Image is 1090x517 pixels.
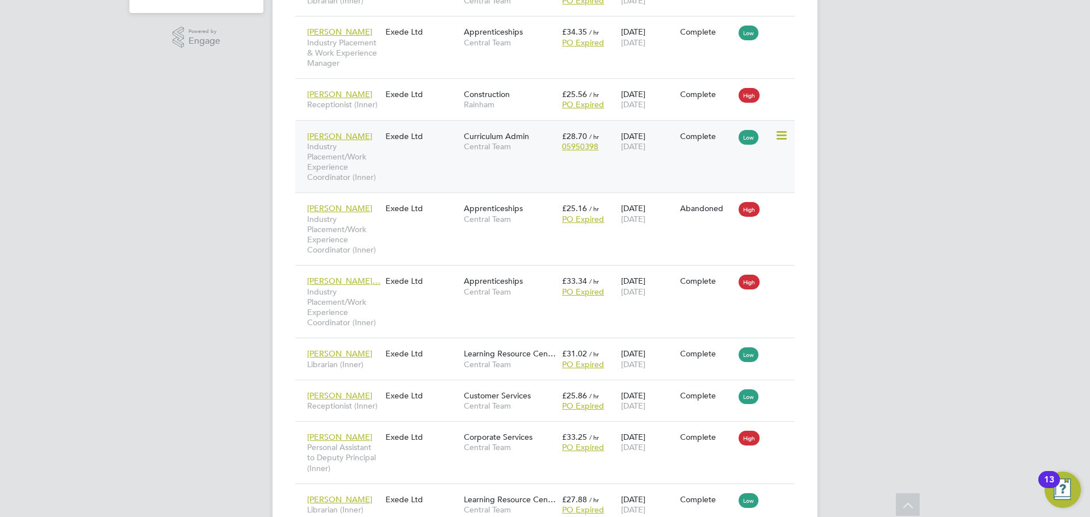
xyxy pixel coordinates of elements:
a: [PERSON_NAME]Industry Placement & Work Experience ManagerExede LtdApprenticeshipsCentral Team£34.... [304,20,795,30]
div: Complete [680,131,733,141]
span: PO Expired [562,442,604,452]
span: [PERSON_NAME] [307,89,372,99]
span: £28.70 [562,131,587,141]
span: [PERSON_NAME] [307,390,372,401]
span: Rainham [464,99,556,110]
span: Low [739,130,758,145]
div: [DATE] [618,426,677,458]
span: Construction [464,89,510,99]
span: Librarian (Inner) [307,505,380,515]
span: 05950398 [562,141,598,152]
div: Complete [680,276,733,286]
div: [DATE] [618,343,677,375]
span: Central Team [464,359,556,369]
span: Receptionist (Inner) [307,99,380,110]
span: Central Team [464,214,556,224]
span: Corporate Services [464,432,533,442]
span: Apprenticeships [464,276,523,286]
span: PO Expired [562,505,604,515]
span: Apprenticeships [464,203,523,213]
span: / hr [589,132,599,141]
button: Open Resource Center, 13 new notifications [1045,472,1081,508]
a: Powered byEngage [173,27,221,48]
span: £33.25 [562,432,587,442]
span: PO Expired [562,359,604,369]
div: Exede Ltd [383,83,461,105]
span: Industry Placement/Work Experience Coordinator (Inner) [307,214,380,255]
div: Exede Ltd [383,197,461,219]
div: Complete [680,348,733,359]
span: Curriculum Admin [464,131,529,141]
span: / hr [589,350,599,358]
div: 13 [1044,480,1054,494]
span: Central Team [464,37,556,48]
a: [PERSON_NAME]Industry Placement/Work Experience Coordinator (Inner)Exede LtdCurriculum AdminCentr... [304,125,795,134]
span: / hr [589,204,599,213]
div: Complete [680,27,733,37]
span: [DATE] [621,141,645,152]
div: [DATE] [618,385,677,417]
span: £33.34 [562,276,587,286]
div: Exede Ltd [383,343,461,364]
span: PO Expired [562,287,604,297]
div: Exede Ltd [383,21,461,43]
span: Apprenticeships [464,27,523,37]
span: High [739,431,760,445]
span: PO Expired [562,401,604,411]
span: Low [739,347,758,362]
div: Exede Ltd [383,489,461,510]
span: [PERSON_NAME] [307,203,372,213]
a: [PERSON_NAME]Receptionist (Inner)Exede LtdCustomer ServicesCentral Team£25.86 / hrPO Expired[DATE... [304,384,795,394]
a: [PERSON_NAME]Librarian (Inner)Exede LtdLearning Resource Cen…Central Team£31.02 / hrPO Expired[DA... [304,342,795,352]
span: Central Team [464,505,556,515]
span: / hr [589,28,599,36]
div: [DATE] [618,197,677,229]
span: Librarian (Inner) [307,359,380,369]
span: Industry Placement & Work Experience Manager [307,37,380,69]
span: £25.16 [562,203,587,213]
span: Central Team [464,287,556,297]
span: PO Expired [562,99,604,110]
span: / hr [589,277,599,285]
a: [PERSON_NAME]Librarian (Inner)Exede LtdLearning Resource Cen…Central Team£27.88 / hrPO Expired[DA... [304,488,795,498]
div: [DATE] [618,270,677,302]
div: Exede Ltd [383,426,461,448]
span: [PERSON_NAME]… [307,276,380,286]
div: [DATE] [618,83,677,115]
span: Learning Resource Cen… [464,494,556,505]
span: Central Team [464,401,556,411]
span: Industry Placement/Work Experience Coordinator (Inner) [307,287,380,328]
span: Receptionist (Inner) [307,401,380,411]
span: £25.56 [562,89,587,99]
span: £25.86 [562,390,587,401]
span: High [739,202,760,217]
span: £34.35 [562,27,587,37]
div: Complete [680,390,733,401]
span: Learning Resource Cen… [464,348,556,359]
span: [PERSON_NAME] [307,348,372,359]
span: PO Expired [562,214,604,224]
span: [PERSON_NAME] [307,432,372,442]
div: Exede Ltd [383,125,461,147]
span: / hr [589,495,599,504]
span: / hr [589,90,599,99]
div: Complete [680,494,733,505]
span: High [739,88,760,103]
a: [PERSON_NAME]Receptionist (Inner)Exede LtdConstructionRainham£25.56 / hrPO Expired[DATE][DATE]Com... [304,83,795,93]
span: Low [739,389,758,404]
span: [DATE] [621,99,645,110]
span: Personal Assistant to Deputy Principal (Inner) [307,442,380,473]
span: Central Team [464,442,556,452]
div: Complete [680,89,733,99]
span: Powered by [188,27,220,36]
div: Complete [680,432,733,442]
a: [PERSON_NAME]…Industry Placement/Work Experience Coordinator (Inner)Exede LtdApprenticeshipsCentr... [304,270,795,279]
span: PO Expired [562,37,604,48]
div: Abandoned [680,203,733,213]
span: / hr [589,392,599,400]
span: / hr [589,433,599,442]
span: [DATE] [621,505,645,515]
span: Engage [188,36,220,46]
span: [DATE] [621,37,645,48]
span: £27.88 [562,494,587,505]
